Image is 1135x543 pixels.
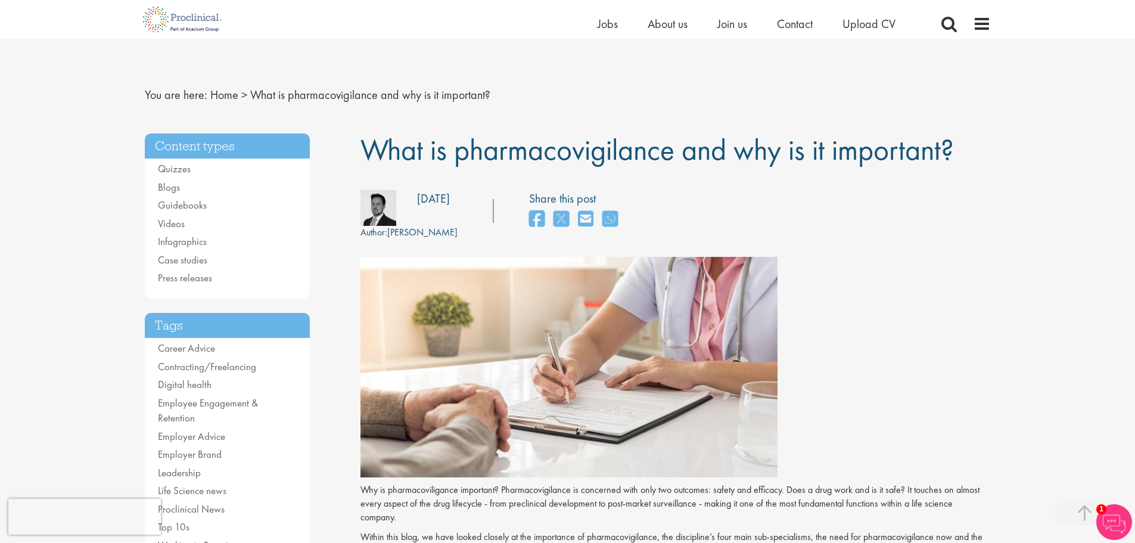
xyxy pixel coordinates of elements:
[417,190,450,207] div: [DATE]
[158,396,258,425] a: Employee Engagement & Retention
[529,190,624,207] label: Share this post
[360,226,387,238] span: Author:
[598,16,618,32] a: Jobs
[158,466,201,479] a: Leadership
[158,181,180,194] a: Blogs
[1096,504,1106,514] span: 1
[158,271,212,284] a: Press releases
[648,16,688,32] a: About us
[158,430,225,443] a: Employer Advice
[158,502,225,516] a: Proclinical News
[158,253,207,266] a: Case studies
[360,483,991,525] p: Why is pharmacoviligance important? Pharmacovigilance is concerned with only two outcomes: safety...
[602,207,618,232] a: share on whats app
[145,87,207,103] span: You are here:
[360,190,396,226] img: 5e1a95ea-d6c7-48fb-5060-08d5c217fec2
[529,207,545,232] a: share on facebook
[158,378,212,391] a: Digital health
[360,131,954,169] span: What is pharmacovigilance and why is it important?
[145,313,310,339] h3: Tags
[158,342,215,355] a: Career Advice
[158,448,222,461] a: Employer Brand
[158,235,207,248] a: Infographics
[158,217,185,230] a: Videos
[1096,504,1132,540] img: Chatbot
[360,226,458,240] div: [PERSON_NAME]
[158,520,189,533] a: Top 10s
[553,207,569,232] a: share on twitter
[210,87,238,103] a: breadcrumb link
[777,16,813,32] a: Contact
[158,360,256,373] a: Contracting/Freelancing
[842,16,895,32] a: Upload CV
[158,484,226,497] a: Life Science news
[250,87,490,103] span: What is pharmacovigilance and why is it important?
[158,162,191,175] a: Quizzes
[8,499,161,535] iframe: reCAPTCHA
[578,207,593,232] a: share on email
[145,134,310,159] h3: Content types
[241,87,247,103] span: >
[158,198,207,212] a: Guidebooks
[717,16,747,32] a: Join us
